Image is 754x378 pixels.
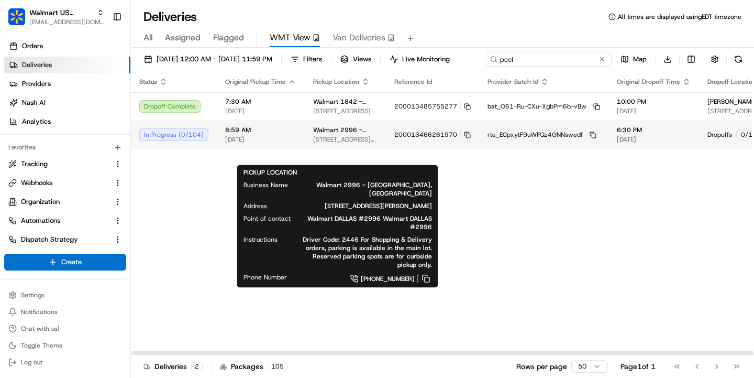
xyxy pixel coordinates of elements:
span: Views [353,55,371,64]
input: Clear [27,68,173,79]
div: 📗 [10,153,19,161]
button: Toggle Theme [4,338,126,353]
a: [PHONE_NUMBER] [304,273,432,285]
span: Notifications [21,308,58,316]
span: Create [61,257,82,267]
a: Powered byPylon [74,177,127,186]
span: API Documentation [99,152,168,163]
button: Dispatch Strategy [4,231,126,248]
span: Organization [21,197,60,207]
span: PICKUP LOCATION [243,168,297,177]
span: Knowledge Base [21,152,80,163]
a: Orders [4,38,130,55]
input: Type to search [486,52,612,67]
span: [DATE] 12:00 AM - [DATE] 11:59 PM [157,55,272,64]
p: Welcome 👋 [10,42,191,59]
div: 💻 [88,153,97,161]
span: Chat with us! [21,325,59,333]
button: Walmart US StoresWalmart US Stores[EMAIL_ADDRESS][DOMAIN_NAME] [4,4,108,29]
button: Organization [4,193,126,210]
span: 6:30 PM [617,126,691,134]
span: Dropoffs [707,131,732,139]
span: Nash AI [22,98,46,107]
span: Map [633,55,647,64]
span: 7:30 AM [225,98,296,106]
button: Create [4,254,126,271]
button: Walmart US Stores [29,7,93,18]
span: Van Deliveries [332,31,385,44]
button: Live Monitoring [385,52,454,67]
button: [DATE] 12:00 AM - [DATE] 11:59 PM [139,52,277,67]
button: Tracking [4,156,126,172]
span: Providers [22,79,51,89]
span: [PHONE_NUMBER] [361,275,415,283]
span: Walmart 1842 - [GEOGRAPHIC_DATA], [GEOGRAPHIC_DATA] [313,98,378,106]
button: Log out [4,355,126,370]
a: Organization [8,197,109,207]
a: Webhooks [8,178,109,188]
span: Walmart 2996 - [GEOGRAPHIC_DATA], [GEOGRAPHIC_DATA] [305,181,432,198]
div: We're available if you need us! [36,111,132,119]
a: Providers [4,75,130,92]
span: [DATE] [617,135,691,144]
button: Start new chat [178,103,191,116]
span: Flagged [213,31,244,44]
button: Automations [4,212,126,229]
a: Automations [8,216,109,225]
div: Packages [220,361,287,372]
p: Rows per page [516,361,567,372]
h1: Deliveries [143,8,197,25]
span: 8:59 AM [225,126,296,134]
div: 2 [191,362,203,371]
a: Deliveries [4,57,130,73]
span: Orders [22,41,43,51]
span: [DATE] [617,107,691,115]
span: Address [243,202,267,210]
button: Filters [286,52,327,67]
a: 📗Knowledge Base [6,148,84,167]
span: 10:00 PM [617,98,691,106]
a: 💻API Documentation [84,148,172,167]
span: Reference Id [394,78,432,86]
span: Provider Batch Id [487,78,538,86]
a: Nash AI [4,94,130,111]
span: Phone Number [243,273,287,282]
span: Analytics [22,117,51,126]
div: Favorites [4,139,126,156]
span: [STREET_ADDRESS] [313,107,378,115]
span: Toggle Theme [21,341,63,350]
div: Page 1 of 1 [620,361,656,372]
span: Filters [303,55,322,64]
span: Tracking [21,159,48,169]
span: Pickup Location [313,78,359,86]
div: 105 [268,362,287,371]
button: Views [336,52,376,67]
button: 200013485755277 [394,102,471,111]
span: Settings [21,291,45,299]
span: Assigned [165,31,201,44]
span: Deliveries [22,60,52,70]
button: Webhooks [4,175,126,191]
span: All times are displayed using EDT timezone [618,13,741,21]
span: [STREET_ADDRESS][PERSON_NAME] [284,202,432,210]
span: Point of contact [243,214,291,223]
span: All [143,31,152,44]
span: Automations [21,216,60,225]
span: Dispatch Strategy [21,235,78,244]
span: [DATE] [225,107,296,115]
span: WMT View [270,31,311,44]
span: [STREET_ADDRESS][PERSON_NAME] [313,135,378,144]
a: Dispatch Strategy [8,235,109,244]
button: Map [616,52,651,67]
button: [EMAIL_ADDRESS][DOMAIN_NAME] [29,18,104,26]
span: Pylon [104,178,127,186]
span: Live Monitoring [402,55,450,64]
button: Settings [4,288,126,303]
img: Nash [10,10,31,31]
span: Business Name [243,181,288,189]
a: Tracking [8,159,109,169]
img: 1736555255976-a54dd68f-1ca7-489b-9aae-adbdc363a1c4 [10,100,29,119]
button: Notifications [4,305,126,319]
